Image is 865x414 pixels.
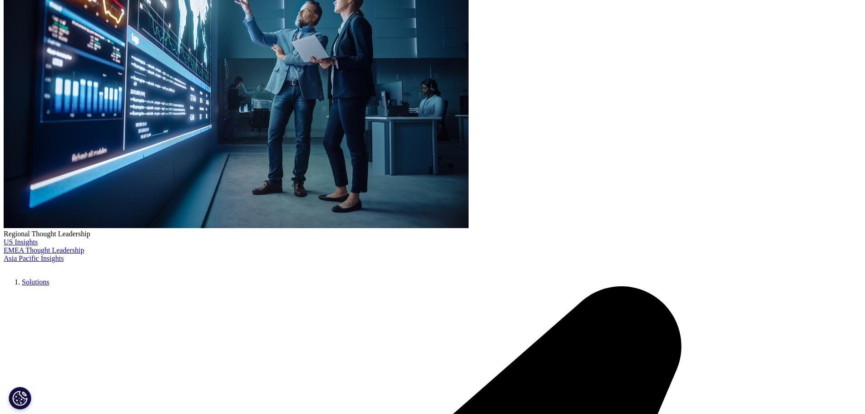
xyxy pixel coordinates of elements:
[4,238,38,246] a: US Insights
[22,278,49,286] a: Solutions
[4,254,64,262] a: Asia Pacific Insights
[4,246,84,254] a: EMEA Thought Leadership
[9,387,31,409] button: Cookies Settings
[4,230,861,238] div: Regional Thought Leadership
